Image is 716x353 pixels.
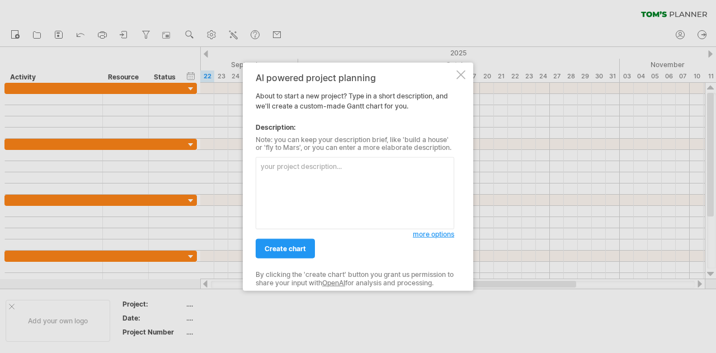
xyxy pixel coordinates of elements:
[256,122,454,132] div: Description:
[413,229,454,239] a: more options
[256,239,315,258] a: create chart
[265,244,306,253] span: create chart
[256,271,454,287] div: By clicking the 'create chart' button you grant us permission to share your input with for analys...
[256,72,454,281] div: About to start a new project? Type in a short description, and we'll create a custom-made Gantt c...
[413,230,454,238] span: more options
[256,72,454,82] div: AI powered project planning
[256,135,454,152] div: Note: you can keep your description brief, like 'build a house' or 'fly to Mars', or you can ente...
[322,278,345,286] a: OpenAI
